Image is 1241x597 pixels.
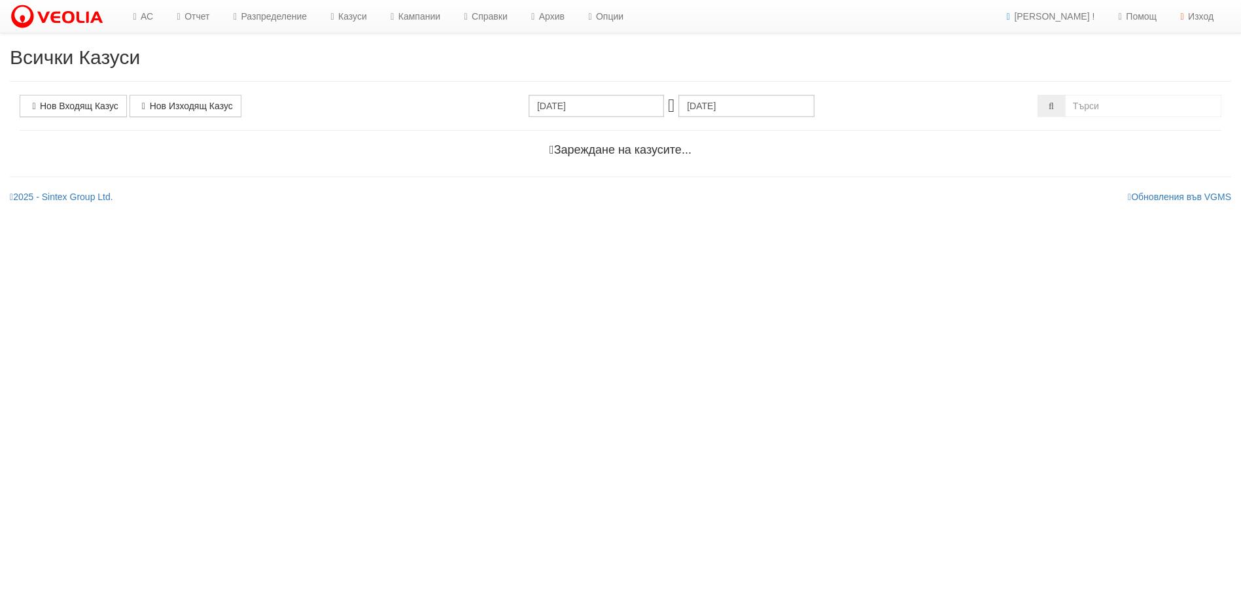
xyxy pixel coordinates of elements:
[1065,95,1221,117] input: Търсене по Идентификатор, Бл/Вх/Ап, Тип, Описание, Моб. Номер, Имейл, Файл, Коментар,
[10,3,109,31] img: VeoliaLogo.png
[1128,192,1231,202] a: Обновления във VGMS
[130,95,241,117] a: Нов Изходящ Казус
[10,192,113,202] a: 2025 - Sintex Group Ltd.
[20,95,127,117] a: Нов Входящ Казус
[20,144,1221,157] h4: Зареждане на казусите...
[10,46,1231,68] h2: Всички Казуси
